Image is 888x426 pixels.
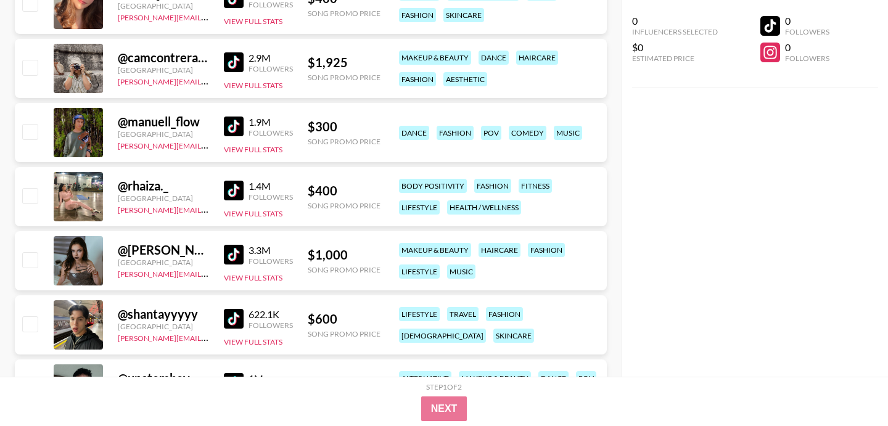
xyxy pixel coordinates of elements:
div: dance [399,126,429,140]
div: @ rhaiza._ [118,178,209,194]
div: [GEOGRAPHIC_DATA] [118,258,209,267]
div: $ 700 [308,375,380,391]
div: [GEOGRAPHIC_DATA] [118,194,209,203]
div: Followers [249,64,293,73]
div: lifestyle [399,307,440,321]
div: skincare [443,8,484,22]
div: 0 [785,15,829,27]
div: @ shantayyyyy [118,306,209,322]
div: @ manuell_flow [118,114,209,129]
div: [GEOGRAPHIC_DATA] [118,322,209,331]
div: Followers [249,256,293,266]
div: $ 1,000 [308,247,380,263]
div: music [554,126,582,140]
div: $0 [632,41,718,54]
img: TikTok [224,117,244,136]
div: makeup & beauty [399,243,471,257]
div: body positivity [399,179,467,193]
div: Song Promo Price [308,329,380,338]
div: fitness [519,179,552,193]
div: pov [481,126,501,140]
div: health / wellness [447,200,521,215]
div: aesthetic [443,72,487,86]
div: Song Promo Price [308,9,380,18]
div: Followers [785,27,829,36]
button: View Full Stats [224,209,282,218]
div: fashion [399,72,436,86]
div: Followers [249,321,293,330]
button: View Full Stats [224,273,282,282]
div: Song Promo Price [308,201,380,210]
div: pov [576,371,596,385]
img: TikTok [224,373,244,393]
div: @ [PERSON_NAME].[PERSON_NAME] [118,242,209,258]
div: fashion [528,243,565,257]
div: [GEOGRAPHIC_DATA] [118,1,209,10]
div: @ camcontreras___ [118,50,209,65]
div: skincare [493,329,534,343]
div: [DEMOGRAPHIC_DATA] [399,329,486,343]
div: Followers [249,192,293,202]
div: Estimated Price [632,54,718,63]
div: [GEOGRAPHIC_DATA] [118,65,209,75]
div: 2.9M [249,52,293,64]
a: [PERSON_NAME][EMAIL_ADDRESS][PERSON_NAME][DOMAIN_NAME] [118,203,359,215]
div: 1M [249,372,293,385]
div: $ 300 [308,119,380,134]
div: lifestyle [399,264,440,279]
div: makeup & beauty [399,51,471,65]
div: 1.9M [249,116,293,128]
div: lifestyle [399,200,440,215]
img: TikTok [224,245,244,264]
div: $ 400 [308,183,380,199]
a: [PERSON_NAME][EMAIL_ADDRESS][DOMAIN_NAME] [118,331,300,343]
a: [PERSON_NAME][EMAIL_ADDRESS][DOMAIN_NAME] [118,10,300,22]
div: travel [447,307,479,321]
button: View Full Stats [224,145,282,154]
div: fashion [486,307,523,321]
div: makeup & beauty [459,371,531,385]
div: Song Promo Price [308,265,380,274]
div: 0 [632,15,718,27]
div: 3.3M [249,244,293,256]
div: @ unatomboy_ [118,371,209,386]
div: $ 600 [308,311,380,327]
div: dance [538,371,569,385]
div: Song Promo Price [308,73,380,82]
div: 1.4M [249,180,293,192]
button: View Full Stats [224,81,282,90]
div: Step 1 of 2 [426,382,462,391]
div: $ 1,925 [308,55,380,70]
img: TikTok [224,52,244,72]
iframe: Drift Widget Chat Controller [826,364,873,411]
div: fashion [437,126,474,140]
button: View Full Stats [224,17,282,26]
a: [PERSON_NAME][EMAIL_ADDRESS][DOMAIN_NAME] [118,75,300,86]
div: 0 [785,41,829,54]
div: haircare [479,243,520,257]
div: [GEOGRAPHIC_DATA] [118,129,209,139]
div: alternative [399,371,451,385]
div: Song Promo Price [308,137,380,146]
div: music [447,264,475,279]
a: [PERSON_NAME][EMAIL_ADDRESS][PERSON_NAME][DOMAIN_NAME] [118,139,359,150]
div: fashion [399,8,436,22]
button: Next [421,396,467,421]
div: Followers [249,128,293,137]
img: TikTok [224,181,244,200]
div: dance [479,51,509,65]
div: Followers [785,54,829,63]
div: 622.1K [249,308,293,321]
div: Influencers Selected [632,27,718,36]
div: comedy [509,126,546,140]
div: fashion [474,179,511,193]
button: View Full Stats [224,337,282,346]
img: TikTok [224,309,244,329]
a: [PERSON_NAME][EMAIL_ADDRESS][DOMAIN_NAME] [118,267,300,279]
div: haircare [516,51,558,65]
